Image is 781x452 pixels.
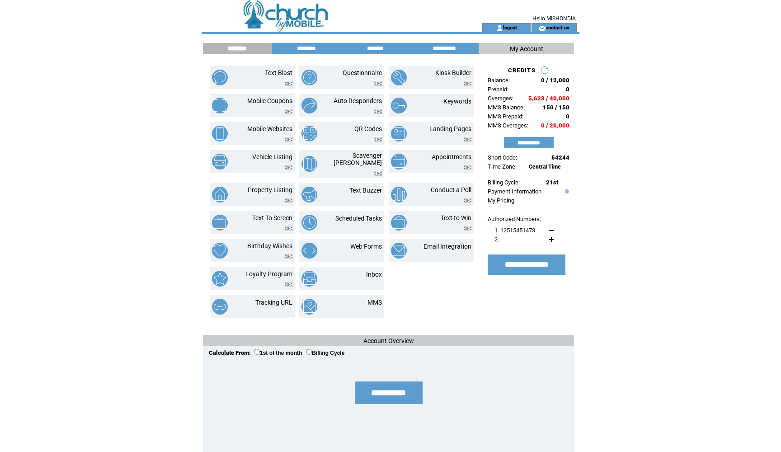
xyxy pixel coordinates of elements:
[488,197,514,204] a: My Pricing
[255,299,292,306] a: Tracking URL
[391,70,407,85] img: kiosk-builder.png
[391,154,407,169] img: appointments.png
[212,215,228,231] img: text-to-screen.png
[254,350,302,356] label: 1st of the month
[441,214,471,221] a: Text to Win
[335,215,382,222] a: Scheduled Tasks
[354,125,382,132] a: QR Codes
[301,126,317,141] img: qr-codes.png
[488,216,541,222] span: Authorized Numbers:
[285,137,292,142] img: video.png
[301,243,317,259] img: web-forms.png
[541,77,569,84] span: 0 / 12,000
[488,154,517,161] span: Short Code:
[391,215,407,231] img: text-to-win.png
[464,165,471,170] img: video.png
[245,270,292,278] a: Loyalty Program
[391,243,407,259] img: email-integration.png
[374,81,382,86] img: video.png
[541,122,569,129] span: 0 / 20,000
[212,154,228,169] img: vehicle-listing.png
[366,271,382,278] a: Inbox
[252,214,292,221] a: Text To Screen
[334,152,382,166] a: Scavenger [PERSON_NAME]
[301,271,317,287] img: inbox.png
[212,271,228,287] img: loyalty-program.png
[546,179,558,186] span: 21st
[334,97,382,104] a: Auto Responders
[488,104,525,111] span: MMS Balance:
[488,188,541,195] a: Payment Information
[349,187,382,194] a: Text Buzzer
[464,81,471,86] img: video.png
[367,299,382,306] a: MMS
[252,153,292,160] a: Vehicle Listing
[301,187,317,202] img: text-buzzer.png
[301,299,317,315] img: mms.png
[247,242,292,250] a: Birthday Wishes
[247,125,292,132] a: Mobile Websites
[464,226,471,231] img: video.png
[212,126,228,141] img: mobile-websites.png
[301,70,317,85] img: questionnaire.png
[212,187,228,202] img: property-listing.png
[543,104,569,111] span: 150 / 150
[374,171,382,176] img: video.png
[306,350,344,356] label: Billing Cycle
[391,187,407,202] img: conduct-a-poll.png
[494,227,535,234] span: 1. 12515451473
[551,154,569,161] span: 54244
[488,77,510,84] span: Balance:
[209,349,251,356] span: Calculate From:
[503,24,517,30] a: logout
[374,109,382,114] img: video.png
[363,337,414,344] span: Account Overview
[529,164,561,170] span: Central Time
[488,113,523,120] span: MMS Prepaid:
[464,137,471,142] img: video.png
[431,186,471,193] a: Conduct a Poll
[488,86,508,93] span: Prepaid:
[539,24,546,32] img: contact_us_icon.gif
[432,153,471,160] a: Appointments
[212,70,228,85] img: text-blast.png
[247,97,292,104] a: Mobile Coupons
[350,243,382,250] a: Web Forms
[510,45,543,52] span: My Account
[508,67,536,74] span: CREDITS
[285,165,292,170] img: video.png
[494,236,499,243] span: 2.
[391,98,407,113] img: keywords.png
[488,179,520,186] span: Billing Cycle:
[212,299,228,315] img: tracking-url.png
[563,189,569,193] img: help.gif
[285,198,292,203] img: video.png
[343,69,382,76] a: Questionnaire
[306,349,312,355] input: Billing Cycle
[265,69,292,76] a: Text Blast
[488,163,517,170] span: Time Zone:
[566,113,569,120] span: 0
[464,198,471,203] img: video.png
[546,24,569,30] a: contact us
[285,109,292,114] img: video.png
[423,243,471,250] a: Email Integration
[488,122,528,129] span: MMS Overages:
[285,282,292,287] img: video.png
[488,95,513,102] span: Overages:
[212,243,228,259] img: birthday-wishes.png
[391,126,407,141] img: landing-pages.png
[566,86,569,93] span: 0
[374,137,382,142] img: video.png
[285,254,292,259] img: video.png
[443,98,471,105] a: Keywords
[301,98,317,113] img: auto-responders.png
[301,215,317,231] img: scheduled-tasks.png
[285,81,292,86] img: video.png
[254,349,260,355] input: 1st of the month
[532,15,576,22] span: Hello MISHONDIA
[435,69,471,76] a: Kiosk Builder
[301,156,317,172] img: scavenger-hunt.png
[429,125,471,132] a: Landing Pages
[212,98,228,113] img: mobile-coupons.png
